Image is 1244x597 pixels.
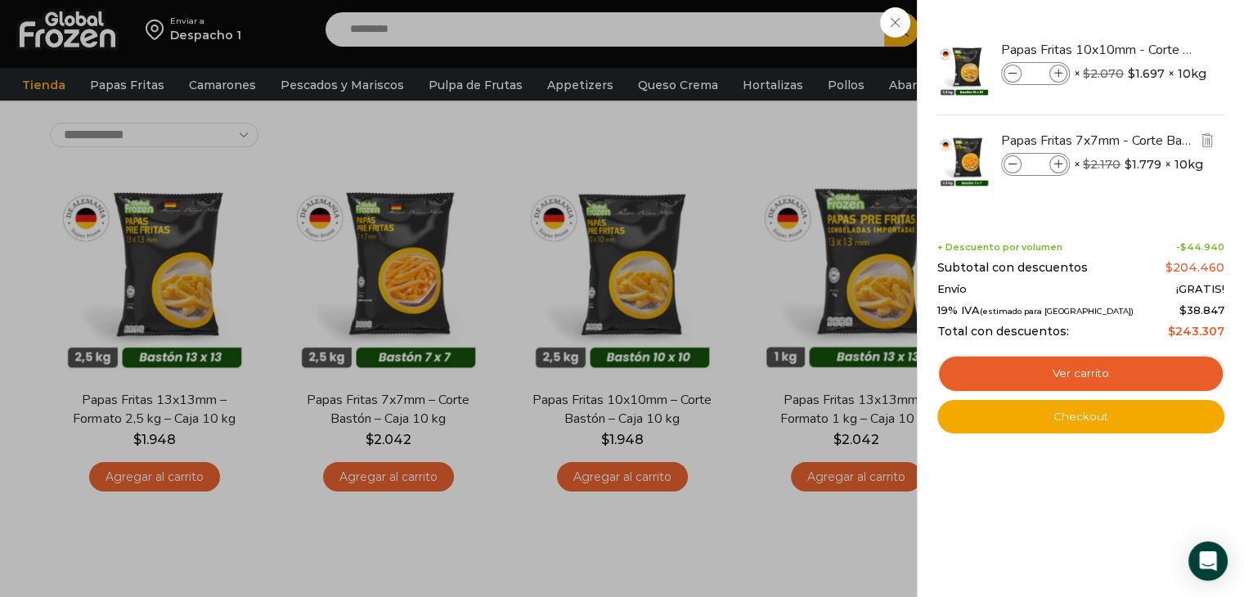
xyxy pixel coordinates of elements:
a: Checkout [937,400,1224,434]
span: 38.847 [1179,303,1224,316]
span: $ [1179,303,1187,316]
a: Papas Fritas 10x10mm - Corte Bastón - Caja 10 kg [1001,41,1196,59]
span: $ [1128,65,1135,82]
bdi: 204.460 [1165,260,1224,275]
bdi: 1.697 [1128,65,1165,82]
bdi: 1.779 [1125,156,1161,173]
div: Open Intercom Messenger [1188,541,1228,581]
span: $ [1165,260,1173,275]
span: $ [1083,66,1090,81]
a: Papas Fritas 7x7mm - Corte Bastón - Caja 10 kg [1001,132,1196,150]
a: Ver carrito [937,355,1224,393]
span: $ [1125,156,1132,173]
span: ¡GRATIS! [1176,283,1224,296]
span: $ [1168,324,1175,339]
small: (estimado para [GEOGRAPHIC_DATA]) [980,307,1134,316]
span: × × 10kg [1074,153,1203,176]
bdi: 2.170 [1083,157,1120,172]
input: Product quantity [1023,65,1048,83]
span: Subtotal con descuentos [937,261,1088,275]
span: Envío [937,283,967,296]
span: $ [1180,241,1187,253]
bdi: 243.307 [1168,324,1224,339]
span: + Descuento por volumen [937,242,1062,253]
bdi: 44.940 [1180,241,1224,253]
span: - [1176,242,1224,253]
span: Total con descuentos: [937,325,1069,339]
img: Eliminar Papas Fritas 7x7mm - Corte Bastón - Caja 10 kg del carrito [1200,132,1215,147]
input: Product quantity [1023,155,1048,173]
a: Eliminar Papas Fritas 7x7mm - Corte Bastón - Caja 10 kg del carrito [1198,131,1216,151]
bdi: 2.070 [1083,66,1124,81]
span: $ [1083,157,1090,172]
span: × × 10kg [1074,62,1206,85]
span: 19% IVA [937,304,1134,317]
